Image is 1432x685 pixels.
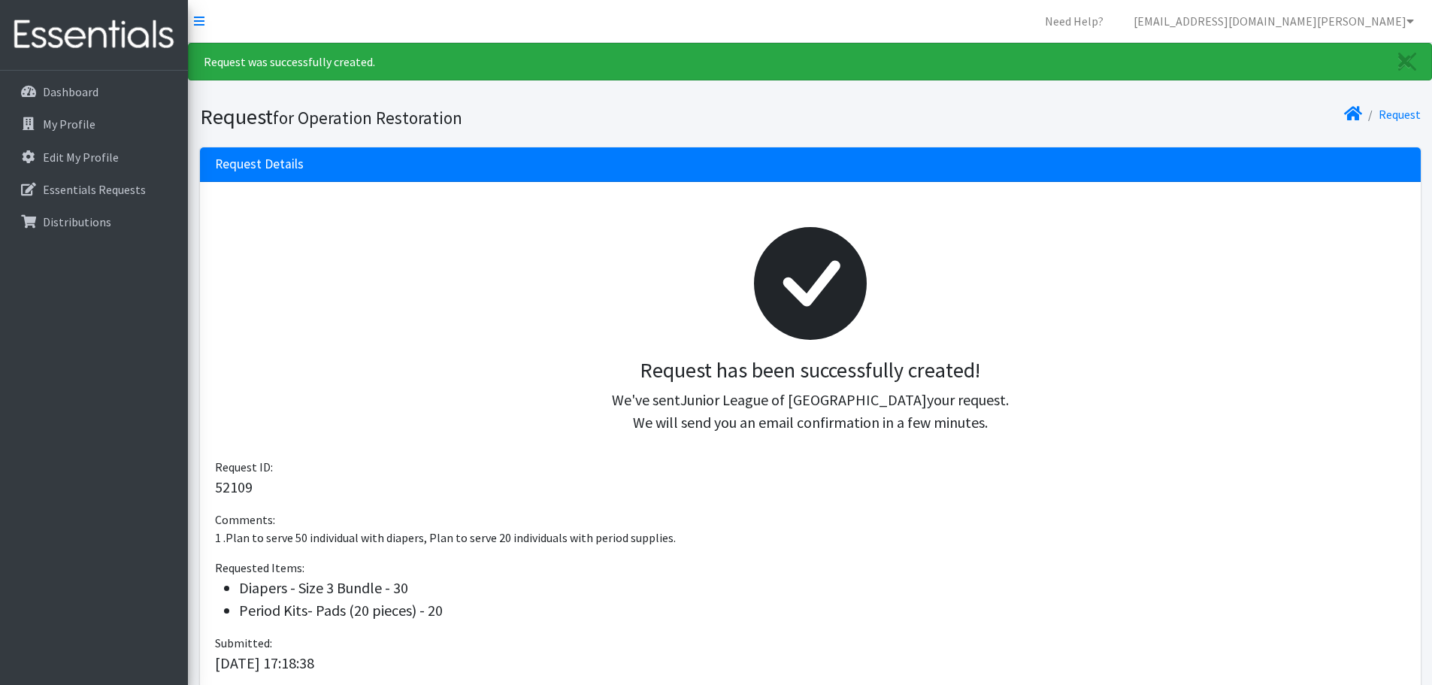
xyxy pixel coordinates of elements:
[215,560,304,575] span: Requested Items:
[43,117,95,132] p: My Profile
[6,174,182,205] a: Essentials Requests
[227,389,1394,434] p: We've sent your request. We will send you an email confirmation in a few minutes.
[215,156,304,172] h3: Request Details
[239,577,1406,599] li: Diapers - Size 3 Bundle - 30
[43,182,146,197] p: Essentials Requests
[188,43,1432,80] div: Request was successfully created.
[215,652,1406,674] p: [DATE] 17:18:38
[6,10,182,60] img: HumanEssentials
[215,476,1406,499] p: 52109
[6,77,182,107] a: Dashboard
[43,214,111,229] p: Distributions
[215,635,272,650] span: Submitted:
[6,109,182,139] a: My Profile
[6,142,182,172] a: Edit My Profile
[200,104,805,130] h1: Request
[215,512,275,527] span: Comments:
[680,390,927,409] span: Junior League of [GEOGRAPHIC_DATA]
[227,358,1394,383] h3: Request has been successfully created!
[43,84,98,99] p: Dashboard
[215,459,273,474] span: Request ID:
[273,107,462,129] small: for Operation Restoration
[1383,44,1431,80] a: Close
[1122,6,1426,36] a: [EMAIL_ADDRESS][DOMAIN_NAME][PERSON_NAME]
[1379,107,1421,122] a: Request
[1033,6,1116,36] a: Need Help?
[215,529,1406,547] p: 1 .Plan to serve 50 individual with diapers, Plan to serve 20 individuals with period supplies.
[239,599,1406,622] li: Period Kits- Pads (20 pieces) - 20
[6,207,182,237] a: Distributions
[43,150,119,165] p: Edit My Profile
